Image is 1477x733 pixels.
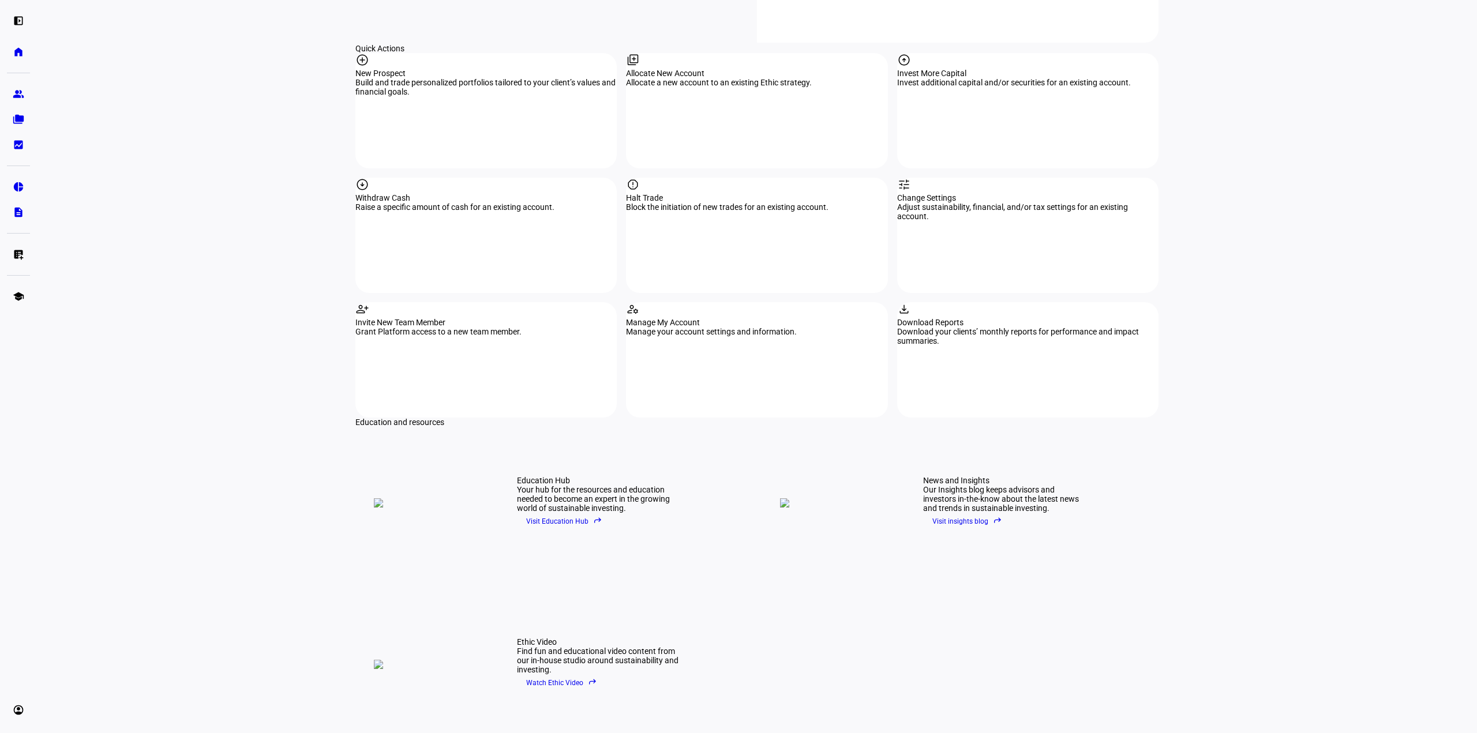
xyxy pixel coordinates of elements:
img: ethic-video.png [374,660,489,669]
eth-mat-symbol: reply [593,516,602,525]
a: pie_chart [7,175,30,198]
eth-mat-symbol: pie_chart [13,181,24,193]
div: Adjust sustainability, financial, and/or tax settings for an existing account. [897,202,1159,221]
div: Quick Actions [355,44,1159,53]
div: Build and trade personalized portfolios tailored to your client’s values and financial goals. [355,78,617,96]
div: Ethic Video [517,637,678,646]
div: Our Insights blog keeps advisors and investors in-the-know about the latest news and trends in su... [923,485,1085,513]
a: home [7,40,30,63]
button: Visit insights blogreply [923,513,1011,530]
a: description [7,201,30,224]
div: Education Hub [517,476,678,485]
button: Watch Ethic Videoreply [517,674,606,691]
eth-mat-symbol: list_alt_add [13,249,24,260]
mat-icon: arrow_circle_up [897,53,911,67]
div: News and Insights [923,476,1085,485]
eth-mat-symbol: school [13,291,24,302]
mat-icon: manage_accounts [626,302,640,316]
div: Find fun and educational video content from our in-house studio around sustainability and investing. [517,646,678,674]
eth-mat-symbol: description [13,206,24,218]
mat-icon: arrow_circle_down [355,178,369,191]
mat-icon: library_add [626,53,640,67]
mat-icon: report [626,178,640,191]
eth-mat-symbol: reply [588,677,597,686]
eth-mat-symbol: folder_copy [13,114,24,125]
span: Watch Ethic Video [526,674,597,691]
mat-icon: person_add [355,302,369,316]
mat-icon: add_circle [355,53,369,67]
span: Visit Education Hub [526,513,602,530]
div: Raise a specific amount of cash for an existing account. [355,202,617,212]
mat-icon: download [897,302,911,316]
eth-mat-symbol: group [13,88,24,100]
div: New Prospect [355,69,617,78]
a: Watch Ethic Videoreply [517,674,678,691]
div: Block the initiation of new trades for an existing account. [626,202,887,212]
a: group [7,82,30,106]
eth-mat-symbol: left_panel_open [13,15,24,27]
a: bid_landscape [7,133,30,156]
div: Allocate New Account [626,69,887,78]
mat-icon: tune [897,178,911,191]
a: folder_copy [7,108,30,131]
div: Invest additional capital and/or securities for an existing account. [897,78,1159,87]
eth-mat-symbol: home [13,46,24,58]
div: Manage My Account [626,318,887,327]
span: Visit insights blog [932,513,1002,530]
div: Halt Trade [626,193,887,202]
div: Withdraw Cash [355,193,617,202]
img: news.png [780,498,895,508]
div: Your hub for the resources and education needed to become an expert in the growing world of susta... [517,485,678,513]
button: Visit Education Hubreply [517,513,612,530]
div: Allocate a new account to an existing Ethic strategy. [626,78,887,87]
div: Invite New Team Member [355,318,617,327]
div: Change Settings [897,193,1159,202]
eth-mat-symbol: bid_landscape [13,139,24,151]
div: Manage your account settings and information. [626,327,887,336]
div: Download Reports [897,318,1159,327]
div: Invest More Capital [897,69,1159,78]
a: Visit Education Hubreply [517,513,678,530]
div: Education and resources [355,418,1159,427]
eth-mat-symbol: reply [993,516,1002,525]
div: Grant Platform access to a new team member. [355,327,617,336]
a: Visit insights blogreply [923,513,1085,530]
div: Download your clients’ monthly reports for performance and impact summaries. [897,327,1159,345]
eth-mat-symbol: account_circle [13,704,24,716]
img: education-hub.png [374,498,489,508]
